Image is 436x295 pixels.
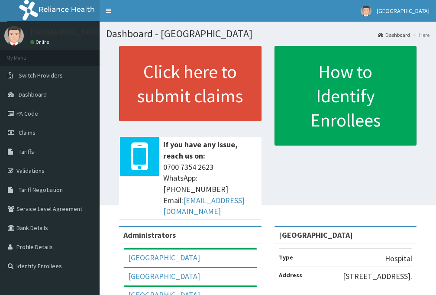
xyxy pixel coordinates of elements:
[30,39,51,45] a: Online
[163,162,257,217] span: 0700 7354 2623 WhatsApp: [PHONE_NUMBER] Email:
[128,271,200,281] a: [GEOGRAPHIC_DATA]
[106,28,430,39] h1: Dashboard - [GEOGRAPHIC_DATA]
[343,271,412,282] p: [STREET_ADDRESS].
[411,31,430,39] li: Here
[275,46,417,146] a: How to Identify Enrollees
[30,28,102,36] p: [GEOGRAPHIC_DATA]
[4,26,24,45] img: User Image
[19,129,36,136] span: Claims
[361,6,371,16] img: User Image
[123,230,176,240] b: Administrators
[163,195,245,217] a: [EMAIL_ADDRESS][DOMAIN_NAME]
[19,186,63,194] span: Tariff Negotiation
[377,7,430,15] span: [GEOGRAPHIC_DATA]
[279,230,353,240] strong: [GEOGRAPHIC_DATA]
[163,139,238,161] b: If you have any issue, reach us on:
[385,253,412,264] p: Hospital
[119,46,262,121] a: Click here to submit claims
[279,271,302,279] b: Address
[19,91,47,98] span: Dashboard
[19,148,34,156] span: Tariffs
[128,253,200,263] a: [GEOGRAPHIC_DATA]
[279,253,293,261] b: Type
[19,71,63,79] span: Switch Providers
[378,31,410,39] a: Dashboard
